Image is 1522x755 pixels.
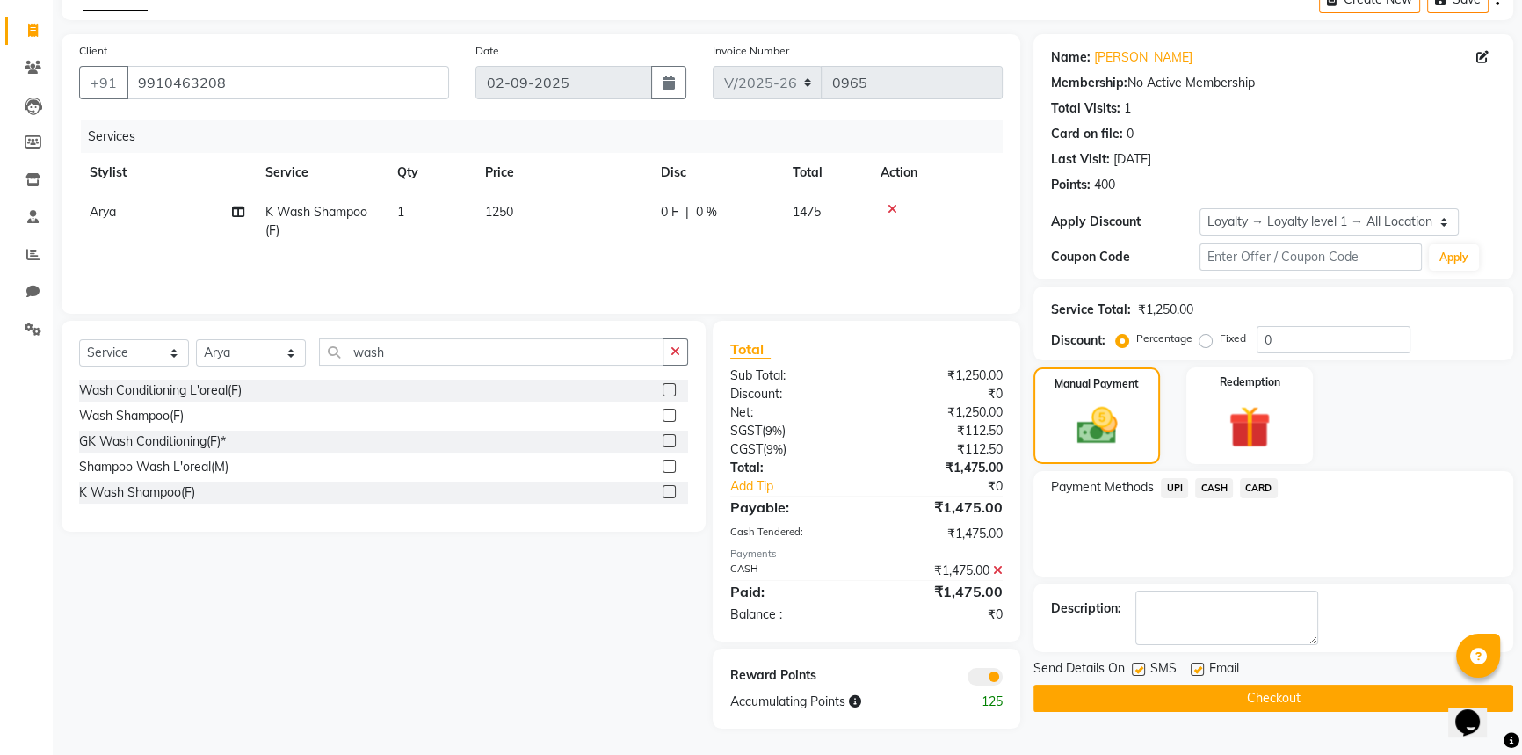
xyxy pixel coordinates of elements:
[79,43,107,59] label: Client
[717,606,866,624] div: Balance :
[730,441,763,457] span: CGST
[730,340,771,359] span: Total
[717,422,866,440] div: ( )
[866,403,1016,422] div: ₹1,250.00
[1127,125,1134,143] div: 0
[1195,478,1233,498] span: CASH
[866,606,1016,624] div: ₹0
[1136,330,1192,346] label: Percentage
[866,525,1016,543] div: ₹1,475.00
[1161,478,1188,498] span: UPI
[650,153,782,192] th: Disc
[765,424,782,438] span: 9%
[685,203,689,221] span: |
[1051,301,1131,319] div: Service Total:
[79,458,228,476] div: Shampoo Wash L'oreal(M)
[1064,403,1130,449] img: _cash.svg
[782,153,870,192] th: Total
[90,204,116,220] span: Arya
[265,204,367,238] span: K Wash Shampoo(F)
[730,547,1004,562] div: Payments
[79,153,255,192] th: Stylist
[1051,125,1123,143] div: Card on file:
[866,422,1016,440] div: ₹112.50
[1113,150,1151,169] div: [DATE]
[1051,599,1121,618] div: Description:
[485,204,513,220] span: 1250
[1094,176,1115,194] div: 400
[79,66,128,99] button: +91
[661,203,678,221] span: 0 F
[696,203,717,221] span: 0 %
[891,477,1016,496] div: ₹0
[1094,48,1192,67] a: [PERSON_NAME]
[1240,478,1278,498] span: CARD
[1051,248,1199,266] div: Coupon Code
[79,432,226,451] div: GK Wash Conditioning(F)*
[1209,659,1239,681] span: Email
[1150,659,1177,681] span: SMS
[717,562,866,580] div: CASH
[1138,301,1193,319] div: ₹1,250.00
[1429,244,1479,271] button: Apply
[397,204,404,220] span: 1
[717,459,866,477] div: Total:
[941,693,1016,711] div: 125
[475,153,650,192] th: Price
[717,367,866,385] div: Sub Total:
[1033,685,1513,712] button: Checkout
[1124,99,1131,118] div: 1
[717,693,942,711] div: Accumulating Points
[717,666,866,686] div: Reward Points
[866,581,1016,602] div: ₹1,475.00
[319,338,663,366] input: Search or Scan
[1199,243,1422,271] input: Enter Offer / Coupon Code
[866,440,1016,459] div: ₹112.50
[1051,74,1127,92] div: Membership:
[866,367,1016,385] div: ₹1,250.00
[1051,478,1154,497] span: Payment Methods
[1220,374,1280,390] label: Redemption
[79,483,195,502] div: K Wash Shampoo(F)
[1033,659,1125,681] span: Send Details On
[1051,74,1496,92] div: No Active Membership
[1051,150,1110,169] div: Last Visit:
[81,120,1016,153] div: Services
[1215,401,1284,454] img: _gift.svg
[766,442,783,456] span: 9%
[717,385,866,403] div: Discount:
[717,581,866,602] div: Paid:
[1051,213,1199,231] div: Apply Discount
[793,204,821,220] span: 1475
[255,153,387,192] th: Service
[717,525,866,543] div: Cash Tendered:
[387,153,475,192] th: Qty
[717,477,892,496] a: Add Tip
[717,497,866,518] div: Payable:
[1220,330,1246,346] label: Fixed
[475,43,499,59] label: Date
[1051,48,1091,67] div: Name:
[1051,99,1120,118] div: Total Visits:
[79,407,184,425] div: Wash Shampoo(F)
[1051,331,1105,350] div: Discount:
[713,43,789,59] label: Invoice Number
[127,66,449,99] input: Search by Name/Mobile/Email/Code
[1051,176,1091,194] div: Points:
[730,423,762,439] span: SGST
[717,440,866,459] div: ( )
[866,459,1016,477] div: ₹1,475.00
[79,381,242,400] div: Wash Conditioning L'oreal(F)
[866,562,1016,580] div: ₹1,475.00
[866,497,1016,518] div: ₹1,475.00
[866,385,1016,403] div: ₹0
[870,153,1003,192] th: Action
[1055,376,1139,392] label: Manual Payment
[1448,685,1504,737] iframe: chat widget
[717,403,866,422] div: Net:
